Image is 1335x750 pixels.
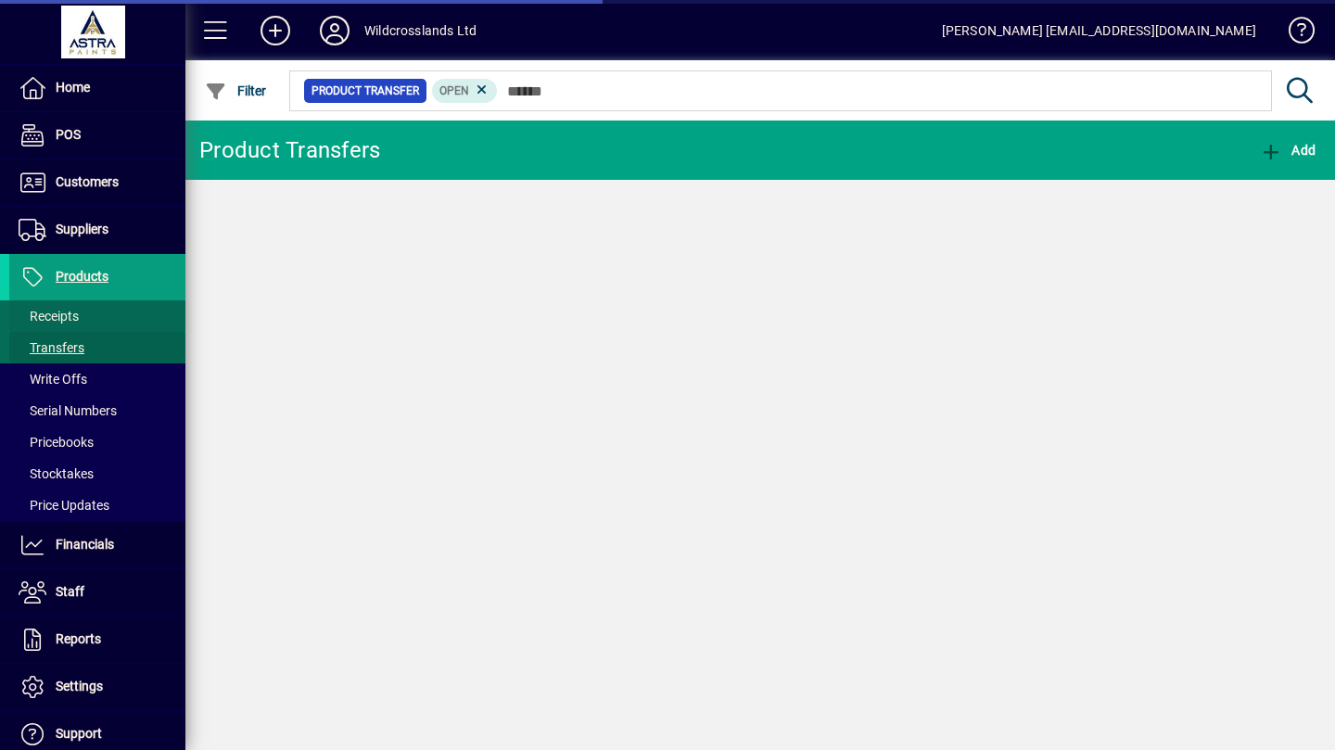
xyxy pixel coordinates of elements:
span: Price Updates [19,498,109,513]
span: Reports [56,631,101,646]
span: Home [56,80,90,95]
a: Price Updates [9,489,185,521]
span: Transfers [19,340,84,355]
a: Pricebooks [9,426,185,458]
a: Settings [9,664,185,710]
span: Open [439,84,469,97]
div: Product Transfers [199,135,380,165]
button: Filter [200,74,272,108]
a: Knowledge Base [1275,4,1312,64]
span: POS [56,127,81,142]
a: POS [9,112,185,159]
a: Customers [9,159,185,206]
span: Add [1260,143,1316,158]
a: Suppliers [9,207,185,253]
span: Filter [205,83,267,98]
span: Stocktakes [19,466,94,481]
span: Products [56,269,108,284]
a: Write Offs [9,363,185,395]
span: Write Offs [19,372,87,387]
a: Stocktakes [9,458,185,489]
span: Financials [56,537,114,552]
div: Wildcrosslands Ltd [364,16,477,45]
span: Suppliers [56,222,108,236]
div: [PERSON_NAME] [EMAIL_ADDRESS][DOMAIN_NAME] [942,16,1256,45]
a: Staff [9,569,185,616]
a: Reports [9,617,185,663]
a: Receipts [9,300,185,332]
a: Home [9,65,185,111]
button: Profile [305,14,364,47]
a: Financials [9,522,185,568]
a: Transfers [9,332,185,363]
span: Settings [56,679,103,693]
span: Customers [56,174,119,189]
mat-chip: Completion Status: Open [432,79,498,103]
a: Serial Numbers [9,395,185,426]
button: Add [246,14,305,47]
span: Support [56,726,102,741]
span: Receipts [19,309,79,324]
span: Pricebooks [19,435,94,450]
span: Product Transfer [311,82,419,100]
button: Add [1255,133,1320,167]
span: Staff [56,584,84,599]
span: Serial Numbers [19,403,117,418]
